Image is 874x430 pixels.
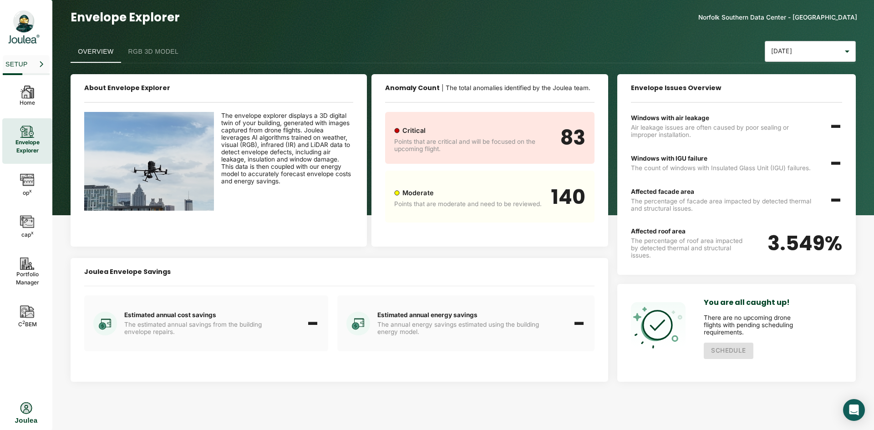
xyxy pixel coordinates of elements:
[631,237,749,259] p: The percentage of roof area impacted by detected thermal and structural issues.
[551,182,585,212] p: 140
[402,188,434,198] p: Moderate
[2,250,52,296] div: PortfolioManager
[307,309,319,338] span: -
[394,138,535,152] span: Points that are critical and will be focused on the upcoming flight.
[84,267,171,276] span: Joulea Envelope Savings
[15,415,38,426] div: Joulea
[29,188,32,193] sup: x
[2,208,52,248] div: capx
[765,40,856,64] div: [DATE]
[71,41,121,63] button: Overview
[385,83,440,92] span: Anomaly Count
[767,229,825,258] span: 3.549
[704,297,795,308] h2: You are all caught up!
[377,311,556,319] p: Estimated annual energy savings
[631,155,811,162] p: Windows with IGU failure
[631,197,812,212] p: The percentage of facade area impacted by detected thermal and structural issues.
[2,118,52,164] div: EnvelopeExplorer
[843,399,865,421] div: Open Intercom Messenger
[124,321,289,335] p: The estimated annual savings from the building envelope repairs.
[71,4,180,31] div: Envelope Explorer
[631,298,686,352] img: congrats
[631,188,812,195] p: Affected facade area
[20,99,35,107] p: Home
[631,228,749,235] p: Affected roof area
[16,270,39,287] p: Portfolio Manager
[704,314,795,340] p: There are no upcoming drone flights with pending scheduling requirements.
[394,200,542,207] span: Points that are moderate and need to be reviewed.
[385,83,590,93] p: | The total anomalies identified by the Joulea team.
[377,321,556,335] p: The annual energy savings estimated using the building energy model.
[631,114,812,121] p: Windows with air leakage
[346,312,370,335] img: energyIcon
[830,149,842,177] span: -
[15,138,40,155] p: Envelope Explorer
[825,229,842,258] span: %
[124,311,289,319] p: Estimated annual cost savings
[18,318,37,329] p: C BEM
[23,187,32,197] p: op
[631,83,721,92] span: Envelope Issues Overview
[84,112,214,211] img: Drone Flight
[830,186,842,214] span: -
[22,319,25,325] sup: 2
[402,126,426,136] p: Critical
[12,10,35,33] img: Joulea
[121,41,186,63] button: RGB 3D Model
[93,312,117,335] img: energyIcon
[2,298,52,338] div: C2BEM
[631,164,811,172] p: The count of windows with Insulated Glass Unit (IGU) failures.
[560,122,585,153] p: 83
[2,79,52,116] div: Home
[631,124,812,138] p: Air leakage issues are often caused by poor sealing or improper installation.
[221,112,353,211] p: The envelope explorer displays a 3D digital twin of your building, generated with images captured...
[8,34,40,44] img: Joulea
[574,309,585,338] span: -
[31,230,34,235] sup: x
[21,228,34,239] p: cap
[84,83,170,92] span: About Envelope Explorer
[2,166,52,206] div: opx
[3,55,50,73] button: Setup
[830,112,842,141] span: -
